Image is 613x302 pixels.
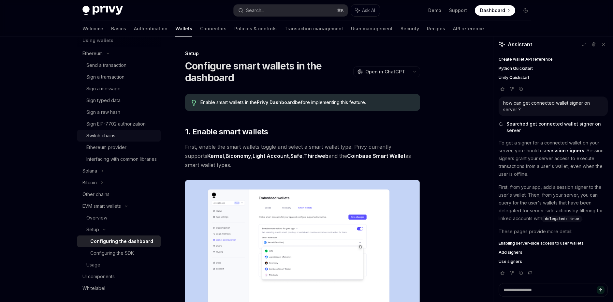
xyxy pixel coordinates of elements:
[499,228,608,235] p: These pages provide more detail:
[234,21,277,37] a: Policies & controls
[520,5,531,16] button: Toggle dark mode
[499,66,608,71] a: Python Quickstart
[185,60,351,83] h1: Configure smart wallets in the dashboard
[499,75,529,80] span: Unity Quickstart
[77,142,161,153] a: Ethereum provider
[499,139,608,178] p: To get a signer for a connected wallet on your server, you should use . Session signers grant you...
[192,100,196,106] svg: Tip
[77,271,161,282] a: UI components
[77,118,161,130] a: Sign EIP-7702 authorization
[548,148,584,153] strong: session signers
[77,59,161,71] a: Send a transaction
[86,226,99,234] div: Setup
[257,99,295,105] a: Privy Dashboard
[77,259,161,271] a: Usage
[175,21,192,37] a: Wallets
[428,7,441,14] a: Demo
[82,284,105,292] div: Whitelabel
[499,57,553,62] span: Create wallet API reference
[86,143,126,151] div: Ethereum provider
[185,127,268,137] span: 1. Enable smart wallets
[480,7,505,14] span: Dashboard
[82,190,109,198] div: Other chains
[82,6,123,15] img: dark logo
[86,85,121,93] div: Sign a message
[499,241,608,246] a: Enabling server-side access to user wallets
[90,237,153,245] div: Configuring the dashboard
[503,100,603,113] div: how can get connected wallet signer on server ?
[597,286,605,294] button: Send message
[82,50,103,57] div: Ethereum
[304,153,328,159] a: Thirdweb
[226,153,251,159] a: Biconomy
[337,8,344,13] span: ⌘ K
[499,121,608,134] button: Searched get connected wallet signer on server
[86,261,100,269] div: Usage
[86,132,115,140] div: Switch chains
[453,21,484,37] a: API reference
[499,250,608,255] a: Add signers
[86,214,107,222] div: Overview
[427,21,445,37] a: Recipes
[449,7,467,14] a: Support
[77,71,161,83] a: Sign a transaction
[351,21,393,37] a: User management
[285,21,343,37] a: Transaction management
[499,259,522,264] span: Use signers
[499,57,608,62] a: Create wallet API reference
[77,83,161,95] a: Sign a message
[86,73,124,81] div: Sign a transaction
[77,212,161,224] a: Overview
[185,142,420,170] span: First, enable the smart wallets toggle and select a smart wallet type. Privy currently supports ,...
[82,179,97,187] div: Bitcoin
[506,121,608,134] span: Searched get connected wallet signer on server
[200,21,226,37] a: Connectors
[82,273,115,280] div: UI components
[82,167,97,175] div: Solana
[77,106,161,118] a: Sign a raw hash
[86,120,146,128] div: Sign EIP-7702 authorization
[499,183,608,222] p: First, from your app, add a session signer to the user's wallet. Then, from your server, you can ...
[77,282,161,294] a: Whitelabel
[77,153,161,165] a: Interfacing with common libraries
[246,7,264,14] div: Search...
[134,21,168,37] a: Authentication
[362,7,375,14] span: Ask AI
[365,68,405,75] span: Open in ChatGPT
[86,155,157,163] div: Interfacing with common libraries
[111,21,126,37] a: Basics
[234,5,348,16] button: Search...⌘K
[77,247,161,259] a: Configuring the SDK
[401,21,419,37] a: Security
[347,153,405,159] a: Coinbase Smart Wallet
[499,250,522,255] span: Add signers
[499,66,533,71] span: Python Quickstart
[545,216,579,221] span: delegated: true
[475,5,515,16] a: Dashboard
[253,153,289,159] a: Light Account
[77,130,161,142] a: Switch chains
[508,40,532,48] span: Assistant
[200,99,413,106] span: Enable smart wallets in the before implementing this feature.
[77,95,161,106] a: Sign typed data
[77,235,161,247] a: Configuring the dashboard
[207,153,224,159] a: Kernel
[290,153,302,159] a: Safe
[351,5,380,16] button: Ask AI
[353,66,409,77] button: Open in ChatGPT
[499,75,608,80] a: Unity Quickstart
[86,61,126,69] div: Send a transaction
[82,202,121,210] div: EVM smart wallets
[86,97,121,104] div: Sign typed data
[499,259,608,264] a: Use signers
[77,189,161,200] a: Other chains
[90,249,134,257] div: Configuring the SDK
[499,241,584,246] span: Enabling server-side access to user wallets
[86,108,120,116] div: Sign a raw hash
[82,21,103,37] a: Welcome
[185,50,420,57] div: Setup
